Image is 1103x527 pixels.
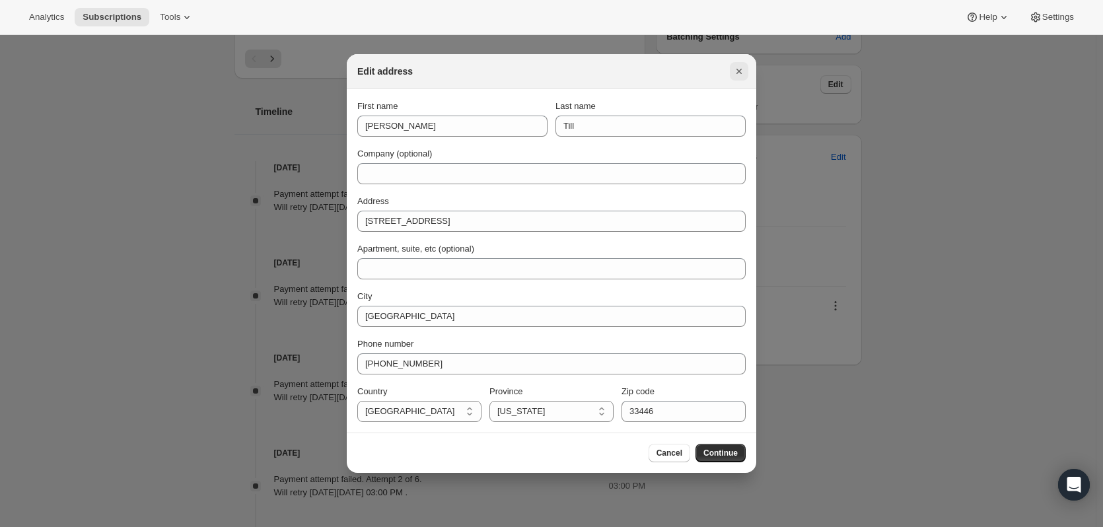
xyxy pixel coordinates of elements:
[357,386,388,396] span: Country
[21,8,72,26] button: Analytics
[357,149,432,158] span: Company (optional)
[357,65,413,78] h2: Edit address
[357,244,474,254] span: Apartment, suite, etc (optional)
[622,386,655,396] span: Zip code
[152,8,201,26] button: Tools
[703,448,738,458] span: Continue
[75,8,149,26] button: Subscriptions
[357,291,372,301] span: City
[1021,8,1082,26] button: Settings
[649,444,690,462] button: Cancel
[657,448,682,458] span: Cancel
[357,196,389,206] span: Address
[695,444,746,462] button: Continue
[83,12,141,22] span: Subscriptions
[730,62,748,81] button: Close
[958,8,1018,26] button: Help
[357,339,413,349] span: Phone number
[489,386,523,396] span: Province
[160,12,180,22] span: Tools
[555,101,596,111] span: Last name
[29,12,64,22] span: Analytics
[357,101,398,111] span: First name
[1042,12,1074,22] span: Settings
[1058,469,1090,501] div: Open Intercom Messenger
[979,12,997,22] span: Help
